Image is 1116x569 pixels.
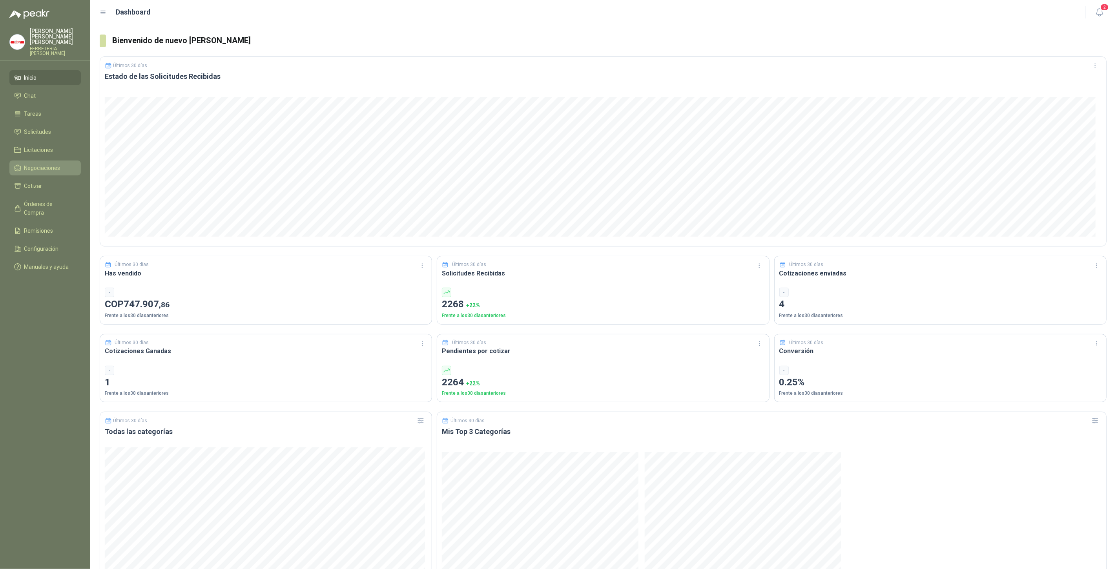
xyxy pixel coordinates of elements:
a: Inicio [9,70,81,85]
p: Últimos 30 días [789,339,823,347]
a: Solicitudes [9,124,81,139]
p: 0.25% [779,375,1101,390]
p: Últimos 30 días [452,261,486,268]
p: 2268 [442,297,764,312]
p: [PERSON_NAME] [PERSON_NAME] [PERSON_NAME] [30,28,81,45]
h3: Solicitudes Recibidas [442,268,764,278]
p: Frente a los 30 días anteriores [442,312,764,319]
span: + 22 % [466,302,480,308]
p: Frente a los 30 días anteriores [779,390,1101,397]
div: - [105,288,114,297]
h3: Estado de las Solicitudes Recibidas [105,72,1101,81]
a: Tareas [9,106,81,121]
h3: Conversión [779,346,1101,356]
span: Cotizar [24,182,42,190]
p: 2264 [442,375,764,390]
a: Remisiones [9,223,81,238]
span: Licitaciones [24,146,53,154]
span: ,86 [159,300,170,309]
a: Licitaciones [9,142,81,157]
p: 1 [105,375,427,390]
span: Órdenes de Compra [24,200,73,217]
p: Frente a los 30 días anteriores [105,312,427,319]
span: Negociaciones [24,164,60,172]
div: - [105,366,114,375]
a: Chat [9,88,81,103]
span: + 22 % [466,380,480,387]
p: Últimos 30 días [115,261,149,268]
h3: Has vendido [105,268,427,278]
span: 2 [1100,4,1109,11]
img: Logo peakr [9,9,49,19]
span: Remisiones [24,226,53,235]
span: Inicio [24,73,37,82]
p: 4 [779,297,1101,312]
h3: Todas las categorías [105,427,427,436]
p: Últimos 30 días [452,339,486,347]
a: Negociaciones [9,160,81,175]
p: Últimos 30 días [113,63,148,68]
p: FERRETERIA [PERSON_NAME] [30,46,81,56]
img: Company Logo [10,35,25,49]
h3: Mis Top 3 Categorías [442,427,1101,436]
a: Cotizar [9,179,81,193]
p: Frente a los 30 días anteriores [442,390,764,397]
span: Solicitudes [24,128,51,136]
p: Últimos 30 días [115,339,149,347]
a: Manuales y ayuda [9,259,81,274]
h3: Pendientes por cotizar [442,346,764,356]
div: - [779,288,789,297]
p: Últimos 30 días [789,261,823,268]
h1: Dashboard [116,7,151,18]
span: Configuración [24,244,59,253]
span: Manuales y ayuda [24,263,69,271]
h3: Cotizaciones enviadas [779,268,1101,278]
button: 2 [1092,5,1107,20]
a: Configuración [9,241,81,256]
span: 747.907 [124,299,170,310]
p: Frente a los 30 días anteriores [779,312,1101,319]
span: Chat [24,91,36,100]
div: - [779,366,789,375]
p: Últimos 30 días [450,418,485,423]
h3: Bienvenido de nuevo [PERSON_NAME] [112,35,1107,47]
p: COP [105,297,427,312]
h3: Cotizaciones Ganadas [105,346,427,356]
span: Tareas [24,109,42,118]
a: Órdenes de Compra [9,197,81,220]
p: Frente a los 30 días anteriores [105,390,427,397]
p: Últimos 30 días [113,418,148,423]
